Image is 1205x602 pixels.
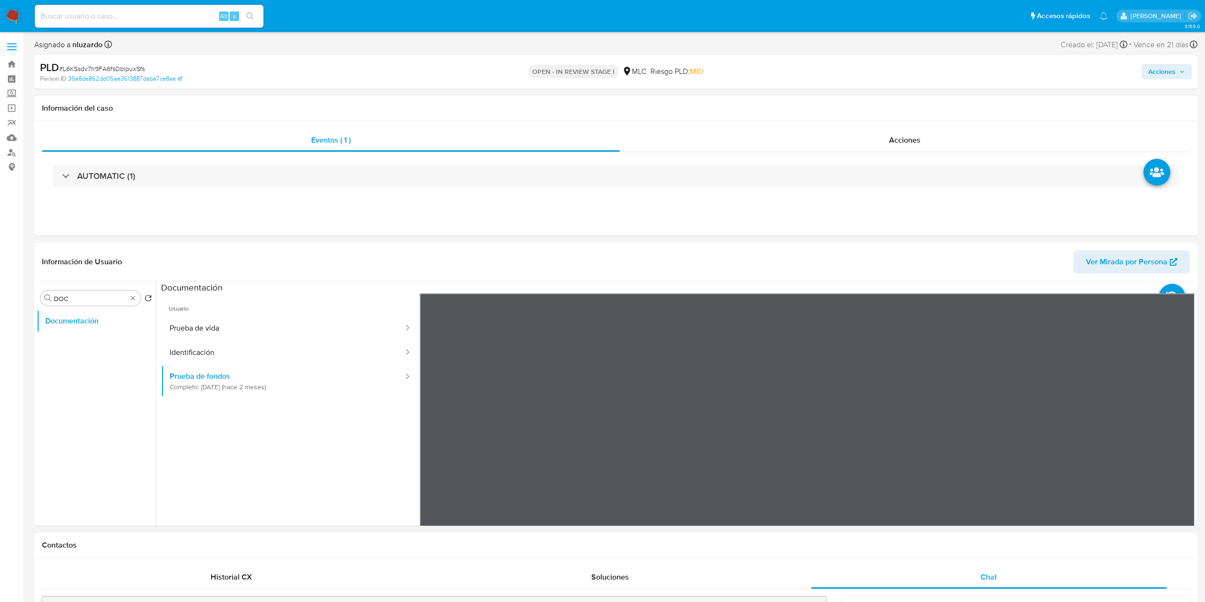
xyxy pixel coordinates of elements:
p: OPEN - IN REVIEW STAGE I [528,65,618,78]
button: search-icon [240,10,260,23]
b: Person ID [40,74,66,83]
button: Borrar [129,294,137,302]
a: Notificaciones [1100,12,1108,20]
span: Riesgo PLD: [650,66,703,77]
p: nicolas.luzardo@mercadolibre.com [1131,11,1185,21]
span: Soluciones [591,571,629,582]
h1: Información del caso [42,104,1190,113]
span: Accesos rápidos [1037,11,1090,21]
div: MLC [622,66,647,77]
span: Eventos ( 1 ) [311,135,351,145]
h1: Información de Usuario [42,257,122,267]
div: Creado el: [DATE] [1061,38,1127,51]
span: Vence en 21 días [1134,40,1188,50]
button: Volver al orden por defecto [144,294,152,305]
span: Acciones [1148,64,1175,79]
input: Buscar usuario o caso... [35,10,263,22]
a: 35e8de862dd05ae3613887daba7ce8ae [68,74,182,83]
span: s [233,11,236,21]
span: Chat [981,571,997,582]
span: Ver Mirada por Persona [1086,250,1167,273]
span: # L6KSsdv7h9FA6fsDblpuxSfs [59,64,145,73]
span: - [1129,38,1132,51]
button: Documentación [37,310,156,332]
div: AUTOMATIC (1) [53,165,1178,187]
button: Ver Mirada por Persona [1073,250,1190,273]
button: Buscar [44,294,52,302]
b: nluzardo [71,39,102,50]
input: Buscar [54,294,127,303]
button: Acciones [1142,64,1192,79]
span: Acciones [889,135,921,145]
h1: Contactos [42,540,1190,550]
h3: AUTOMATIC (1) [77,171,135,181]
span: Historial CX [211,571,252,582]
a: Salir [1188,11,1198,21]
span: Asignado a [34,40,102,50]
span: Alt [220,11,228,21]
b: PLD [40,60,59,75]
span: MID [690,66,703,77]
